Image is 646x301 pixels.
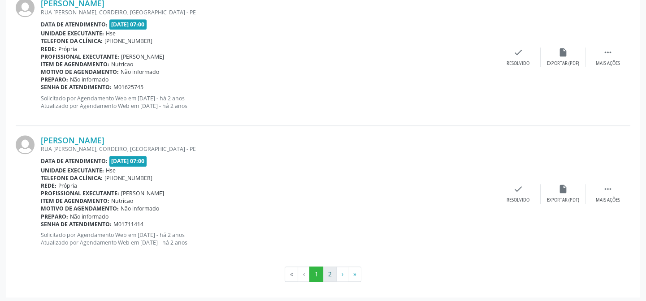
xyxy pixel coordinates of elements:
b: Rede: [41,182,56,189]
div: Exportar (PDF) [547,60,579,67]
b: Senha de atendimento: [41,83,112,91]
span: M01625745 [113,83,143,91]
span: [PERSON_NAME] [121,189,164,197]
b: Telefone da clínica: [41,174,103,182]
span: M01711414 [113,220,143,228]
i: insert_drive_file [558,184,568,194]
span: Hse [106,167,116,174]
span: [DATE] 07:00 [109,156,147,166]
span: Nutricao [111,60,133,68]
a: [PERSON_NAME] [41,135,104,145]
img: img [16,135,35,154]
div: Resolvido [507,60,529,67]
span: Própria [58,182,77,189]
div: Resolvido [507,197,529,203]
button: Go to next page [336,267,348,282]
span: [DATE] 07:00 [109,19,147,30]
b: Rede: [41,45,56,53]
b: Profissional executante: [41,53,119,60]
span: Hse [106,30,116,37]
div: RUA [PERSON_NAME], CORDEIRO, [GEOGRAPHIC_DATA] - PE [41,9,496,16]
div: Mais ações [596,197,620,203]
div: Exportar (PDF) [547,197,579,203]
i: insert_drive_file [558,47,568,57]
b: Telefone da clínica: [41,37,103,45]
span: Não informado [70,213,108,220]
span: Própria [58,45,77,53]
span: [PERSON_NAME] [121,53,164,60]
b: Unidade executante: [41,30,104,37]
span: [PHONE_NUMBER] [104,174,152,182]
b: Data de atendimento: [41,21,108,28]
span: Nutricao [111,197,133,205]
button: Go to page 1 [309,267,323,282]
div: Mais ações [596,60,620,67]
b: Unidade executante: [41,167,104,174]
i: check [513,184,523,194]
b: Motivo de agendamento: [41,68,119,76]
ul: Pagination [16,267,630,282]
button: Go to page 2 [323,267,337,282]
b: Item de agendamento: [41,60,109,68]
b: Preparo: [41,213,68,220]
b: Senha de atendimento: [41,220,112,228]
button: Go to last page [348,267,361,282]
b: Profissional executante: [41,189,119,197]
b: Motivo de agendamento: [41,205,119,212]
span: Não informado [121,68,159,76]
span: Não informado [70,76,108,83]
i: check [513,47,523,57]
p: Solicitado por Agendamento Web em [DATE] - há 2 anos Atualizado por Agendamento Web em [DATE] - h... [41,95,496,110]
span: [PHONE_NUMBER] [104,37,152,45]
b: Preparo: [41,76,68,83]
span: Não informado [121,205,159,212]
p: Solicitado por Agendamento Web em [DATE] - há 2 anos Atualizado por Agendamento Web em [DATE] - h... [41,231,496,246]
div: RUA [PERSON_NAME], CORDEIRO, [GEOGRAPHIC_DATA] - PE [41,145,496,153]
i:  [603,47,613,57]
b: Data de atendimento: [41,157,108,165]
i:  [603,184,613,194]
b: Item de agendamento: [41,197,109,205]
